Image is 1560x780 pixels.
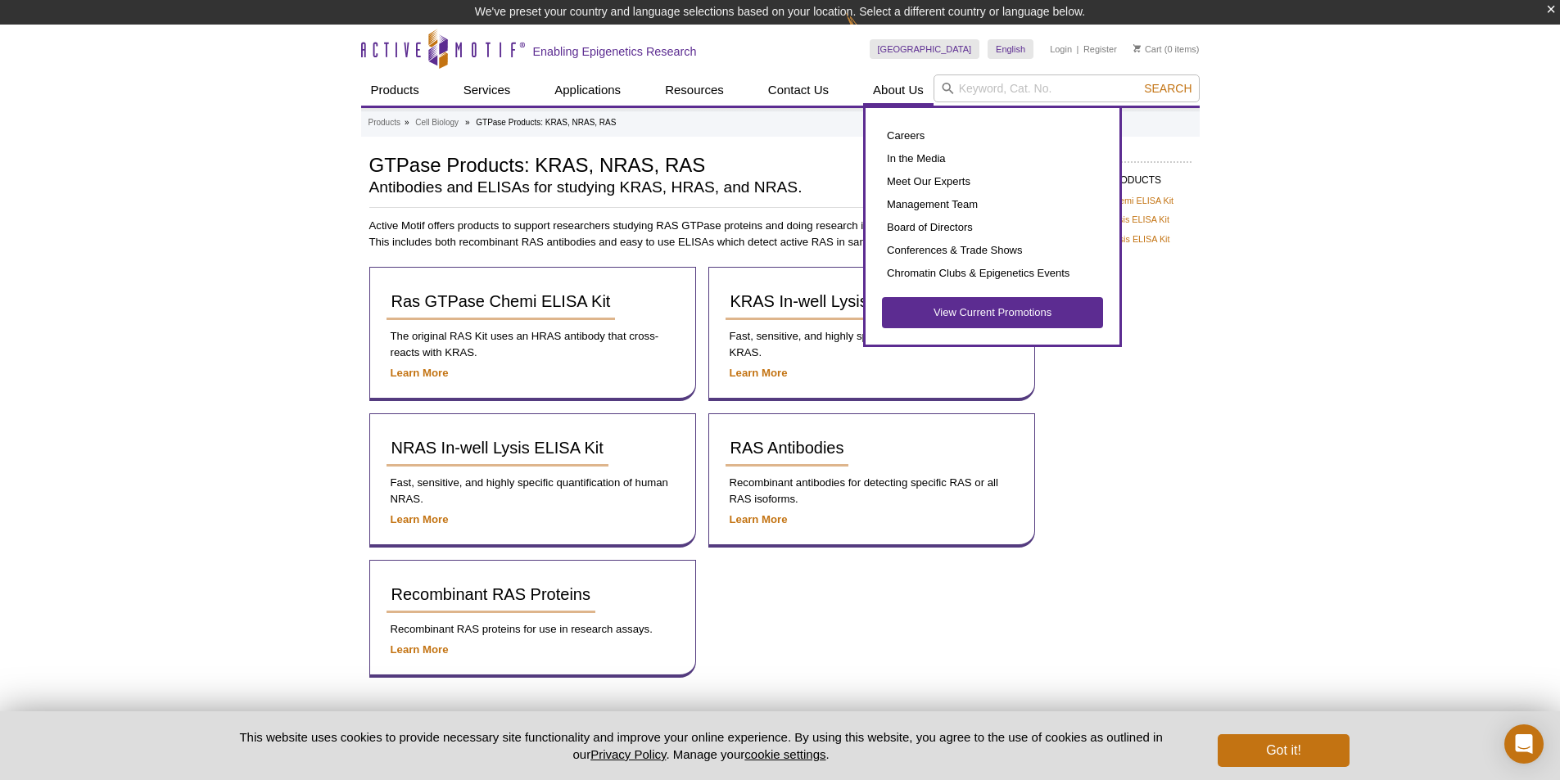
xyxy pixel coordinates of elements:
[369,218,1036,250] p: Active Motif offers products to support researchers studying RAS GTPase proteins and doing resear...
[391,439,604,457] span: NRAS In-well Lysis ELISA Kit
[1133,43,1162,55] a: Cart
[387,431,608,467] a: NRAS In-well Lysis ELISA Kit
[1077,39,1079,59] li: |
[1050,43,1072,55] a: Login
[369,180,958,195] h2: Antibodies and ELISAs for studying KRAS, HRAS, and NRAS.
[369,151,958,176] h1: GTPase Products: KRAS, NRAS, RAS
[211,728,1191,763] p: This website uses cookies to provide necessary site functionality and improve your online experie...
[870,39,980,59] a: [GEOGRAPHIC_DATA]
[391,643,449,656] a: Learn More
[454,74,521,106] a: Services
[730,439,844,457] span: RAS Antibodies
[361,74,429,106] a: Products
[387,475,679,507] p: Fast, sensitive, and highly specific quantification of human NRAS.
[863,74,934,106] a: About Us
[415,115,459,130] a: Cell Biology
[730,513,788,525] a: Learn More
[882,297,1103,328] a: View Current Promotions
[726,328,1018,361] p: Fast, sensitive, and highly specific quantification of active KRAS.
[1218,734,1349,767] button: Got it!
[726,475,1018,507] p: Recombinant antibodies for detecting specific RAS or all RAS isoforms.
[655,74,734,106] a: Resources
[882,193,1103,216] a: Management Team
[590,747,666,761] a: Privacy Policy
[391,367,449,379] a: Learn More
[391,513,449,525] a: Learn More
[533,44,697,59] h2: Enabling Epigenetics Research
[387,328,679,361] p: The original RAS Kit uses an HRAS antibody that cross-reacts with KRAS.
[1144,82,1191,95] span: Search
[882,262,1103,285] a: Chromatin Clubs & Epigenetics Events
[730,367,788,379] a: Learn More
[846,12,889,51] img: Change Here
[476,118,616,127] li: GTPase Products: KRAS, NRAS, RAS
[726,284,947,320] a: KRAS In-well Lysis ELISA Kit
[988,39,1033,59] a: English
[387,284,616,320] a: Ras GTPase Chemi ELISA Kit
[882,216,1103,239] a: Board of Directors
[934,74,1200,102] input: Keyword, Cat. No.
[882,239,1103,262] a: Conferences & Trade Shows
[369,115,400,130] a: Products
[387,621,679,638] p: Recombinant RAS proteins for use in research assays.
[1133,44,1141,52] img: Your Cart
[726,431,849,467] a: RAS Antibodies
[730,292,942,310] span: KRAS In-well Lysis ELISA Kit
[405,118,409,127] li: »
[391,585,590,603] span: Recombinant RAS Proteins
[882,170,1103,193] a: Meet Our Experts
[758,74,839,106] a: Contact Us
[882,124,1103,147] a: Careers
[391,292,611,310] span: Ras GTPase Chemi ELISA Kit
[1139,81,1196,96] button: Search
[1083,43,1117,55] a: Register
[744,747,825,761] button: cookie settings
[387,577,595,613] a: Recombinant RAS Proteins
[882,147,1103,170] a: In the Media
[1504,724,1544,764] div: Open Intercom Messenger
[465,118,470,127] li: »
[1133,39,1200,59] li: (0 items)
[545,74,631,106] a: Applications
